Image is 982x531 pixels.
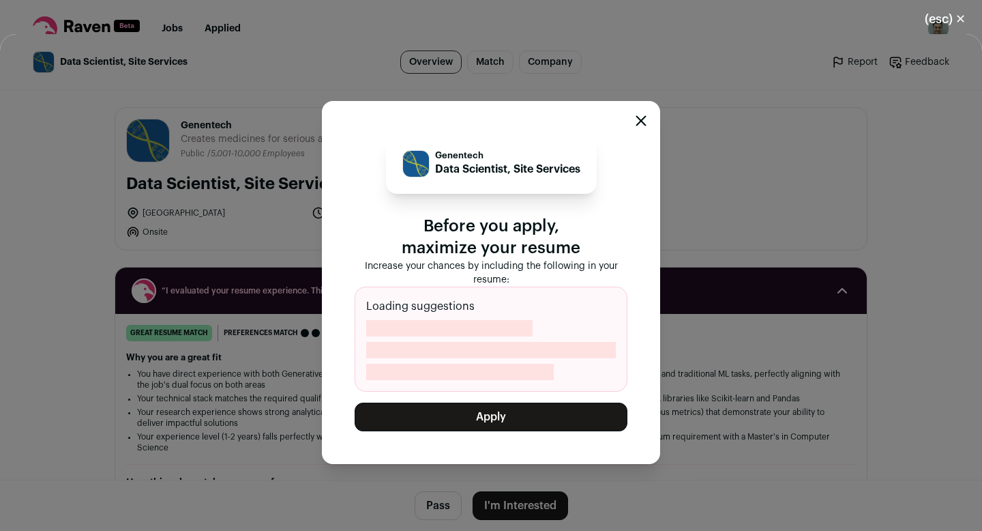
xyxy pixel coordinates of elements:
[355,259,627,287] p: Increase your chances by including the following in your resume:
[355,403,627,431] button: Apply
[403,151,429,177] img: 5b886109a0c4126ebd98aa3b9cf30b7b3884af138c35b0e1848bdb7c956912b5.jpg
[636,115,646,126] button: Close modal
[908,4,982,34] button: Close modal
[435,161,580,177] p: Data Scientist, Site Services
[435,150,580,161] p: Genentech
[355,216,627,259] p: Before you apply, maximize your resume
[355,287,627,392] div: Loading suggestions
